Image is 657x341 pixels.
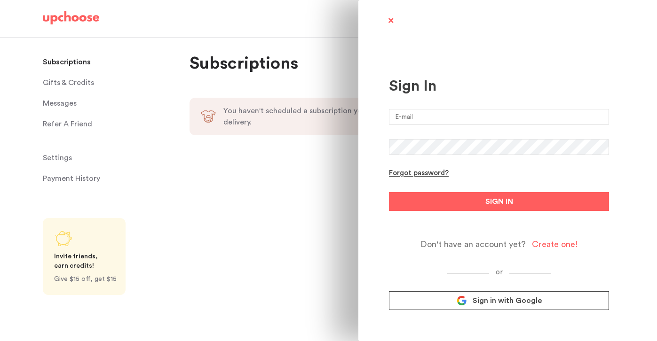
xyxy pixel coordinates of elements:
[389,169,449,178] div: Forgot password?
[420,239,526,250] span: Don't have an account yet?
[389,77,609,95] div: Sign In
[389,291,609,310] a: Sign in with Google
[532,239,578,250] div: Create one!
[473,296,542,305] span: Sign in with Google
[485,196,513,207] span: SIGN IN
[389,109,609,125] input: E-mail
[489,269,509,276] span: or
[389,192,609,211] button: SIGN IN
